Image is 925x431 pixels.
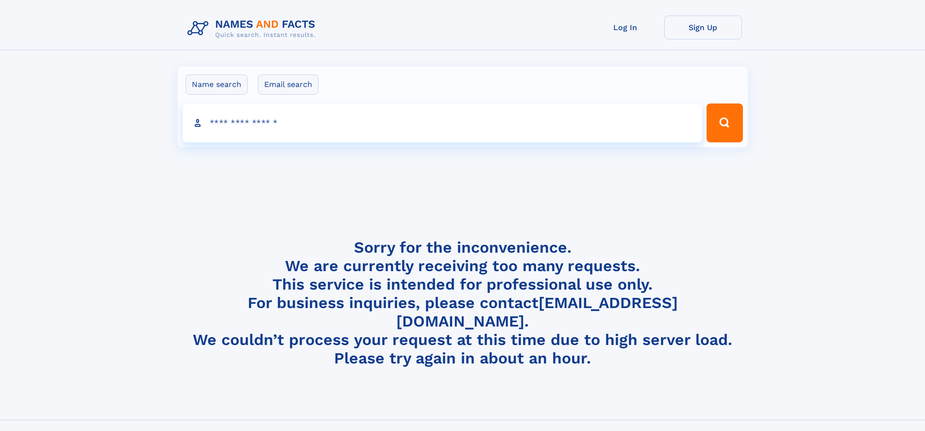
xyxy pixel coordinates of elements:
[396,293,678,330] a: [EMAIL_ADDRESS][DOMAIN_NAME]
[185,74,248,95] label: Name search
[184,238,742,368] h4: Sorry for the inconvenience. We are currently receiving too many requests. This service is intend...
[258,74,319,95] label: Email search
[664,16,742,39] a: Sign Up
[183,103,703,142] input: search input
[184,16,323,42] img: Logo Names and Facts
[706,103,742,142] button: Search Button
[587,16,664,39] a: Log In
